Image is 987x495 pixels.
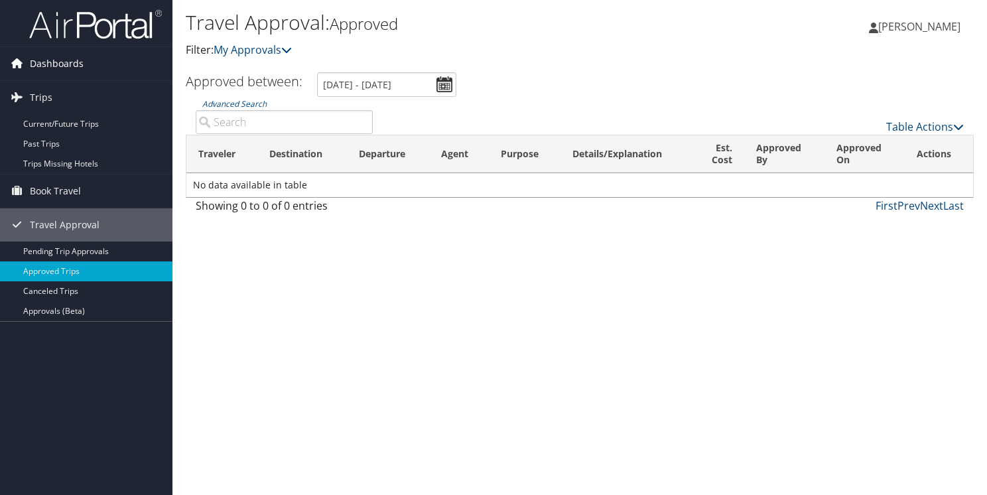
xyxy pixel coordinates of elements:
[257,135,347,173] th: Destination: activate to sort column ascending
[196,110,373,134] input: Advanced Search
[869,7,974,46] a: [PERSON_NAME]
[429,135,489,173] th: Agent
[744,135,824,173] th: Approved By: activate to sort column ascending
[186,42,711,59] p: Filter:
[186,9,711,36] h1: Travel Approval:
[30,81,52,114] span: Trips
[920,198,943,213] a: Next
[186,135,257,173] th: Traveler: activate to sort column ascending
[876,198,897,213] a: First
[897,198,920,213] a: Prev
[196,198,373,220] div: Showing 0 to 0 of 0 entries
[886,119,964,134] a: Table Actions
[330,13,398,35] small: Approved
[347,135,428,173] th: Departure: activate to sort column ascending
[905,135,973,173] th: Actions
[692,135,744,173] th: Est. Cost: activate to sort column ascending
[878,19,960,34] span: [PERSON_NAME]
[214,42,292,57] a: My Approvals
[186,173,973,197] td: No data available in table
[30,208,99,242] span: Travel Approval
[30,47,84,80] span: Dashboards
[30,175,81,208] span: Book Travel
[824,135,905,173] th: Approved On: activate to sort column ascending
[317,72,456,97] input: [DATE] - [DATE]
[943,198,964,213] a: Last
[186,72,302,90] h3: Approved between:
[29,9,162,40] img: airportal-logo.png
[202,98,267,109] a: Advanced Search
[489,135,560,173] th: Purpose
[560,135,692,173] th: Details/Explanation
